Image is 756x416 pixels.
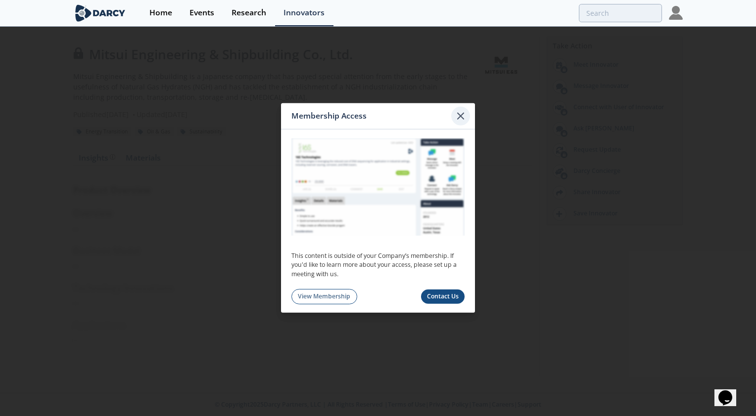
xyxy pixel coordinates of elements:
[291,251,465,279] p: This content is outside of your Company’s membership. If you'd like to learn more about your acce...
[189,9,214,17] div: Events
[283,9,325,17] div: Innovators
[73,4,127,22] img: logo-wide.svg
[669,6,683,20] img: Profile
[291,107,451,125] div: Membership Access
[291,289,357,304] a: View Membership
[421,290,465,304] a: Contact Us
[149,9,172,17] div: Home
[291,138,465,236] img: Membership
[232,9,266,17] div: Research
[579,4,662,22] input: Advanced Search
[714,376,746,406] iframe: chat widget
